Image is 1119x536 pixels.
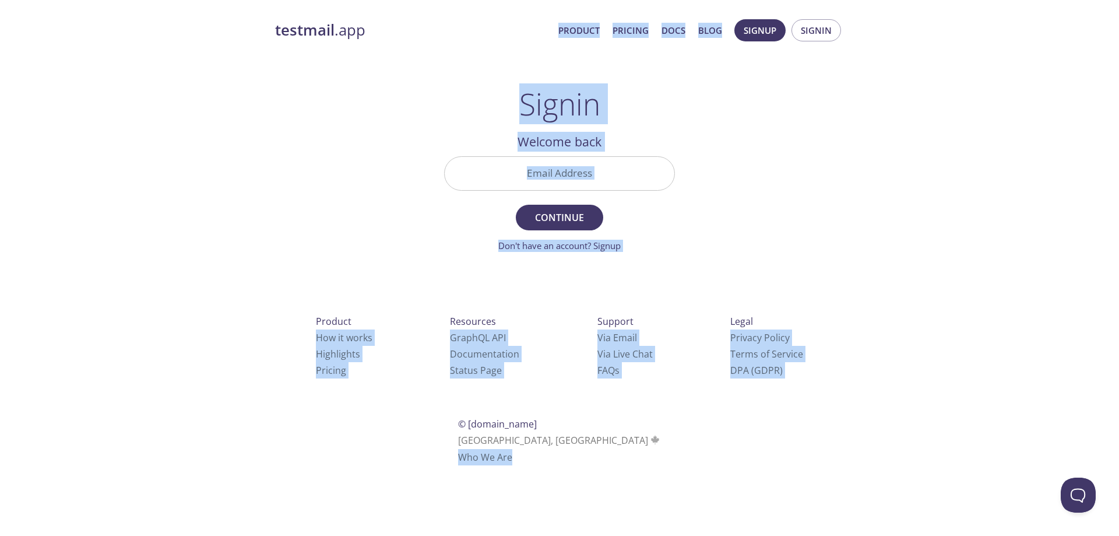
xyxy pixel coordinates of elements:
[1061,478,1096,513] iframe: Help Scout Beacon - Open
[316,331,372,344] a: How it works
[516,205,603,230] button: Continue
[275,20,335,40] strong: testmail
[730,348,803,360] a: Terms of Service
[734,19,786,41] button: Signup
[529,209,590,226] span: Continue
[275,20,549,40] a: testmail.app
[661,23,685,38] a: Docs
[730,315,753,328] span: Legal
[597,364,620,377] a: FAQ
[597,331,637,344] a: Via Email
[316,364,346,377] a: Pricing
[597,348,653,360] a: Via Live Chat
[615,364,620,377] span: s
[498,240,621,251] a: Don't have an account? Signup
[458,451,512,464] a: Who We Are
[597,315,634,328] span: Support
[450,331,506,344] a: GraphQL API
[450,348,519,360] a: Documentation
[450,315,496,328] span: Resources
[316,348,360,360] a: Highlights
[519,86,600,121] h1: Signin
[730,364,783,377] a: DPA (GDPR)
[744,23,776,38] span: Signup
[458,434,661,447] span: [GEOGRAPHIC_DATA], [GEOGRAPHIC_DATA]
[444,132,675,152] h2: Welcome back
[791,19,841,41] button: Signin
[801,23,832,38] span: Signin
[698,23,722,38] a: Blog
[450,364,502,377] a: Status Page
[316,315,351,328] span: Product
[730,331,790,344] a: Privacy Policy
[613,23,649,38] a: Pricing
[558,23,600,38] a: Product
[458,418,537,430] span: © [DOMAIN_NAME]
